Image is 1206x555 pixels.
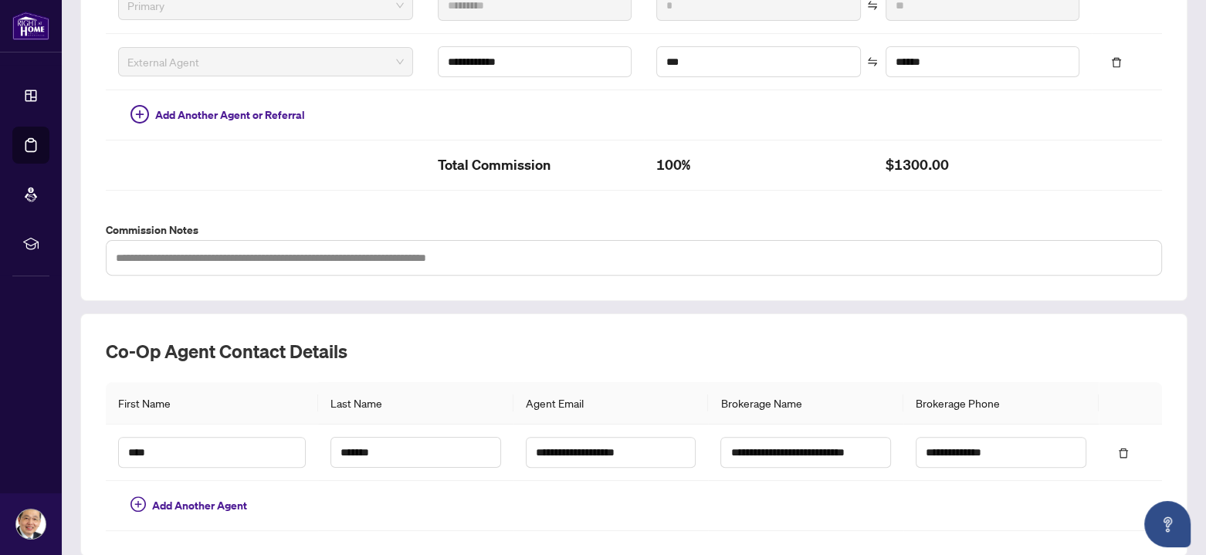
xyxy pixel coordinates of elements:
label: Commission Notes [106,222,1162,239]
th: Last Name [318,382,513,425]
img: logo [12,12,49,40]
button: Open asap [1144,501,1191,547]
img: Profile Icon [16,509,46,539]
span: plus-circle [130,105,149,124]
span: Add Another Agent [152,497,247,514]
span: Add Another Agent or Referral [155,107,305,124]
th: Brokerage Name [708,382,903,425]
span: plus-circle [130,496,146,512]
h2: $1300.00 [886,153,1079,178]
button: Add Another Agent [118,493,259,518]
span: delete [1118,448,1129,459]
h2: 100% [656,153,861,178]
th: Brokerage Phone [903,382,1099,425]
h2: Total Commission [438,153,632,178]
span: delete [1111,57,1122,68]
span: External Agent [127,50,404,73]
th: First Name [106,382,318,425]
h2: Co-op Agent Contact Details [106,339,1162,364]
button: Add Another Agent or Referral [118,103,317,127]
th: Agent Email [513,382,709,425]
span: swap [867,56,878,67]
